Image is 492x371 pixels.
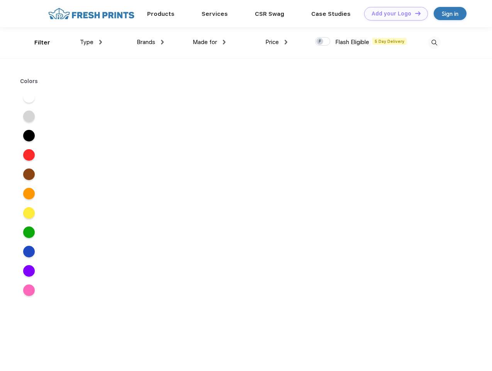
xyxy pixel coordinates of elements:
img: DT [415,11,421,15]
img: dropdown.png [285,40,287,44]
div: Colors [14,77,44,85]
div: Sign in [442,9,458,18]
div: Filter [34,38,50,47]
span: Flash Eligible [335,39,369,46]
img: desktop_search.svg [428,36,441,49]
a: Sign in [434,7,467,20]
div: Add your Logo [372,10,411,17]
img: fo%20logo%202.webp [46,7,137,20]
span: 5 Day Delivery [372,38,407,45]
span: Brands [137,39,155,46]
span: Price [265,39,279,46]
img: dropdown.png [99,40,102,44]
a: Products [147,10,175,17]
img: dropdown.png [223,40,226,44]
span: Made for [193,39,217,46]
img: dropdown.png [161,40,164,44]
span: Type [80,39,93,46]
